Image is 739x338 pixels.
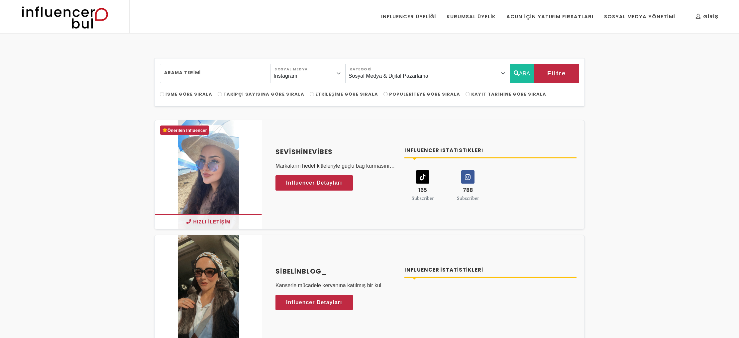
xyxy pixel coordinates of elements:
[471,91,546,97] span: Kayıt Tarihine Göre Sırala
[160,92,164,96] input: İsme Göre Sırala
[275,162,396,170] p: Markaların hedef kitleleriyle güçlü bağ kurmasını sağlayan özgün ve yaratıcı içerikler üretiyorum...
[510,64,534,83] button: ARA
[381,13,436,20] div: Influencer Üyeliği
[506,13,593,20] div: Acun İçin Yatırım Fırsatları
[160,64,270,83] input: Search..
[447,13,496,20] div: Kurumsal Üyelik
[389,91,461,97] span: Populeriteye Göre Sırala
[418,186,427,194] span: 165
[457,195,479,201] small: Subscriber
[315,91,378,97] span: Etkileşime Göre Sırala
[275,266,396,276] a: sibelinblog_
[310,92,314,96] input: Etkileşime Göre Sırala
[696,13,718,20] div: Giriş
[404,147,577,154] h4: Influencer İstatistikleri
[547,68,566,79] span: Filtre
[534,64,579,83] button: Filtre
[404,266,577,274] h4: Influencer İstatistikleri
[165,91,212,97] span: İsme Göre Sırala
[286,297,342,307] span: Influencer Detayları
[383,92,388,96] input: Populeriteye Göre Sırala
[412,195,434,201] small: Subscriber
[275,175,353,191] a: Influencer Detayları
[286,178,342,188] span: Influencer Detayları
[466,92,470,96] input: Kayıt Tarihine Göre Sırala
[160,126,209,135] div: Önerilen Influencer
[275,282,396,290] p: Kanserle mücadele kervanına katılmış bir kul
[223,91,304,97] span: Takipçi Sayısına Göre Sırala
[218,92,222,96] input: Takipçi Sayısına Göre Sırala
[463,186,473,194] span: 788
[275,295,353,310] a: Influencer Detayları
[275,147,396,157] a: Sevishinevibes
[155,214,262,229] button: Hızlı İletişim
[604,13,675,20] div: Sosyal Medya Yönetimi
